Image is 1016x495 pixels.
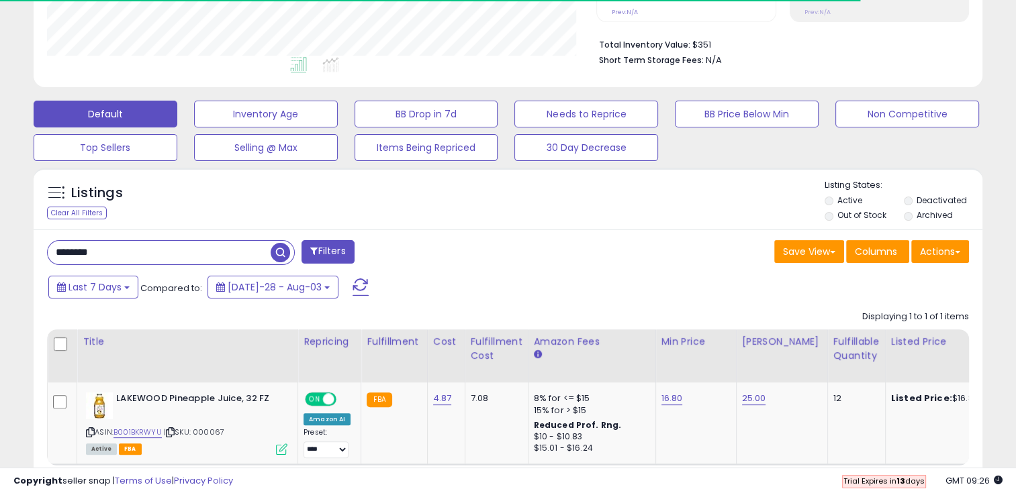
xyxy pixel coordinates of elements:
b: 13 [896,476,905,486]
div: 15% for > $15 [534,404,645,417]
button: BB Price Below Min [675,101,819,127]
div: 7.08 [471,392,518,404]
div: Displaying 1 to 1 of 1 items [862,311,969,323]
h5: Listings [71,184,123,203]
div: seller snap | | [13,475,233,488]
div: Min Price [661,335,731,349]
span: Compared to: [140,282,202,294]
span: N/A [705,54,721,66]
a: 25.00 [742,392,766,405]
b: Short Term Storage Fees: [598,54,703,66]
div: Repricing [304,335,355,349]
div: Fulfillable Quantity [833,335,880,363]
span: 2025-08-11 09:26 GMT [945,474,1003,487]
div: $10 - $10.83 [534,431,645,443]
button: Top Sellers [34,134,177,161]
div: 12 [833,392,875,404]
button: Last 7 Days [48,276,138,298]
button: Default [34,101,177,127]
small: Prev: N/A [611,8,637,16]
button: 30 Day Decrease [514,134,658,161]
li: $351 [598,36,959,52]
button: Non Competitive [835,101,979,127]
button: Items Being Repriced [355,134,498,161]
small: Amazon Fees. [534,349,542,361]
label: Deactivated [917,195,967,206]
button: BB Drop in 7d [355,101,498,127]
button: Inventory Age [194,101,338,127]
p: Listing States: [825,179,982,192]
b: Total Inventory Value: [598,39,690,50]
div: $16.82 [891,392,1003,404]
b: Listed Price: [891,392,952,404]
button: Selling @ Max [194,134,338,161]
div: Title [83,335,292,349]
span: All listings currently available for purchase on Amazon [86,443,117,455]
a: 16.80 [661,392,683,405]
div: Preset: [304,428,351,458]
span: Columns [855,245,897,258]
button: [DATE]-28 - Aug-03 [207,276,338,298]
div: Fulfillment [367,335,421,349]
a: 4.87 [433,392,452,405]
span: Last 7 Days [68,280,122,294]
span: FBA [119,443,142,455]
div: Amazon AI [304,413,351,425]
button: Filters [302,240,354,264]
strong: Copyright [13,474,62,487]
div: Listed Price [891,335,1007,349]
div: [PERSON_NAME] [742,335,822,349]
div: Fulfillment Cost [471,335,522,363]
small: Prev: N/A [804,8,831,16]
div: $15.01 - $16.24 [534,443,645,454]
span: | SKU: 000067 [164,427,224,437]
div: Amazon Fees [534,335,650,349]
b: Reduced Prof. Rng. [534,419,622,431]
img: 41e783yWj1L._SL40_.jpg [86,392,113,419]
span: [DATE]-28 - Aug-03 [228,280,322,294]
a: Terms of Use [115,474,172,487]
div: Cost [433,335,459,349]
button: Actions [911,240,969,263]
div: 8% for <= $15 [534,392,645,404]
div: ASIN: [86,392,287,453]
label: Archived [917,209,953,221]
a: B001BKRWYU [113,427,162,438]
label: Out of Stock [837,209,886,221]
b: LAKEWOOD Pineapple Juice, 32 FZ [116,392,279,408]
span: ON [306,394,323,405]
button: Needs to Reprice [514,101,658,127]
span: OFF [334,394,356,405]
label: Active [837,195,862,206]
div: Clear All Filters [47,207,107,219]
button: Save View [774,240,844,263]
a: Privacy Policy [174,474,233,487]
span: Trial Expires in days [843,476,925,486]
button: Columns [846,240,909,263]
small: FBA [367,392,391,407]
